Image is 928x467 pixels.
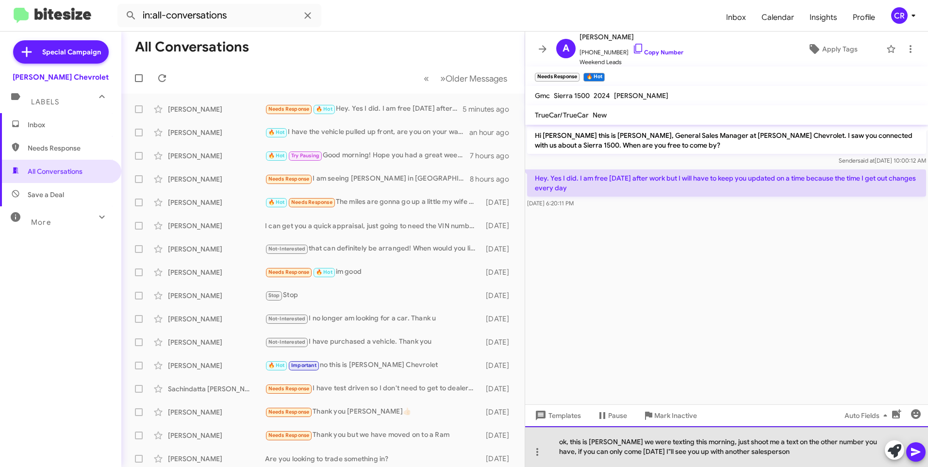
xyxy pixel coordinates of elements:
[839,157,926,164] span: Sender [DATE] 10:00:12 AM
[265,290,481,301] div: Stop
[891,7,908,24] div: CR
[635,407,705,424] button: Mark Inactive
[845,407,891,424] span: Auto Fields
[168,431,265,440] div: [PERSON_NAME]
[168,407,265,417] div: [PERSON_NAME]
[135,39,249,55] h1: All Conversations
[117,4,321,27] input: Search
[268,199,285,205] span: 🔥 Hot
[268,129,285,135] span: 🔥 Hot
[168,244,265,254] div: [PERSON_NAME]
[291,362,316,368] span: Important
[265,267,481,278] div: im good
[265,360,481,371] div: no this is [PERSON_NAME] Chevrolet
[563,41,569,56] span: A
[265,383,481,394] div: I have test driven so I don't need to get to dealership again
[469,128,517,137] div: an hour ago
[28,167,83,176] span: All Conversations
[481,361,517,370] div: [DATE]
[608,407,627,424] span: Pause
[168,384,265,394] div: Sachindatta [PERSON_NAME]
[168,104,265,114] div: [PERSON_NAME]
[265,313,481,324] div: I no longer am looking for a car. Thank u
[265,430,481,441] div: Thank you but we have moved on to a Ram
[168,361,265,370] div: [PERSON_NAME]
[265,454,481,464] div: Are you looking to trade something in?
[268,432,310,438] span: Needs Response
[583,73,604,82] small: 🔥 Hot
[481,384,517,394] div: [DATE]
[268,246,306,252] span: Not-Interested
[525,407,589,424] button: Templates
[265,406,481,417] div: Thank you [PERSON_NAME]👍🏻
[265,173,470,184] div: I am seeing [PERSON_NAME] in [GEOGRAPHIC_DATA] for a test drive. Thanks.
[470,151,517,161] div: 7 hours ago
[268,292,280,299] span: Stop
[268,106,310,112] span: Needs Response
[527,200,574,207] span: [DATE] 6:20:11 PM
[168,198,265,207] div: [PERSON_NAME]
[13,72,109,82] div: [PERSON_NAME] Chevrolet
[754,3,802,32] a: Calendar
[527,169,926,197] p: Hey. Yes I did. I am free [DATE] after work but I will have to keep you updated on a time because...
[418,68,435,88] button: Previous
[632,49,683,56] a: Copy Number
[533,407,581,424] span: Templates
[580,31,683,43] span: [PERSON_NAME]
[589,407,635,424] button: Pause
[883,7,917,24] button: CR
[268,176,310,182] span: Needs Response
[718,3,754,32] a: Inbox
[481,314,517,324] div: [DATE]
[481,291,517,300] div: [DATE]
[481,337,517,347] div: [DATE]
[535,91,550,100] span: Gmc
[168,221,265,231] div: [PERSON_NAME]
[168,151,265,161] div: [PERSON_NAME]
[525,426,928,467] div: ok, this is [PERSON_NAME] we were texting this morning, just shoot me a text on the other number ...
[481,244,517,254] div: [DATE]
[580,57,683,67] span: Weekend Leads
[168,314,265,324] div: [PERSON_NAME]
[268,362,285,368] span: 🔥 Hot
[535,73,580,82] small: Needs Response
[168,174,265,184] div: [PERSON_NAME]
[580,43,683,57] span: [PHONE_NUMBER]
[265,221,481,231] div: I can get you a quick appraisal, just going to need the VIN number and current miles of your trade
[42,47,101,57] span: Special Campaign
[440,72,446,84] span: »
[28,143,110,153] span: Needs Response
[481,407,517,417] div: [DATE]
[783,40,881,58] button: Apply Tags
[527,127,926,154] p: Hi [PERSON_NAME] this is [PERSON_NAME], General Sales Manager at [PERSON_NAME] Chevrolet. I saw y...
[535,111,589,119] span: TrueCar/TrueCar
[168,291,265,300] div: [PERSON_NAME]
[470,174,517,184] div: 8 hours ago
[291,152,319,159] span: Try Pausing
[316,106,332,112] span: 🔥 Hot
[265,127,469,138] div: I have the vehicle pulled up front, are you on your way?
[481,431,517,440] div: [DATE]
[554,91,590,100] span: Sierra 1500
[837,407,899,424] button: Auto Fields
[28,190,64,200] span: Save a Deal
[418,68,513,88] nav: Page navigation example
[463,104,517,114] div: 5 minutes ago
[481,221,517,231] div: [DATE]
[265,197,481,208] div: The miles are gonna go up a little my wife has tha car out [DATE]
[31,98,59,106] span: Labels
[822,40,858,58] span: Apply Tags
[316,269,332,275] span: 🔥 Hot
[845,3,883,32] a: Profile
[268,316,306,322] span: Not-Interested
[265,103,463,115] div: Hey. Yes I did. I am free [DATE] after work but I will have to keep you updated on a time because...
[268,269,310,275] span: Needs Response
[168,267,265,277] div: [PERSON_NAME]
[265,336,481,348] div: I have purchased a vehicle. Thank you
[593,111,607,119] span: New
[268,339,306,345] span: Not-Interested
[802,3,845,32] a: Insights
